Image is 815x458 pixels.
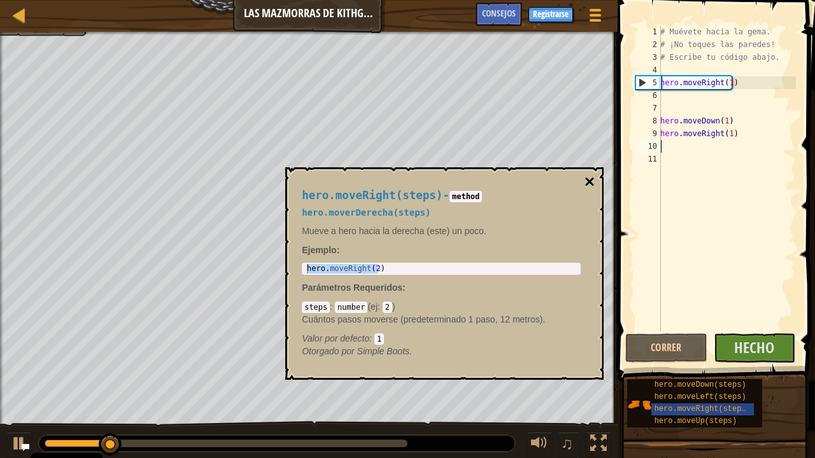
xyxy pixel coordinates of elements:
span: ej [371,302,378,312]
div: ( ) [302,300,581,345]
h4: - [302,190,581,202]
span: Ejemplo [302,245,336,255]
strong: : [302,245,339,255]
span: : [369,333,374,343]
code: steps [302,302,330,313]
span: hero.moverDerecha(steps) [302,207,430,218]
em: Simple Boots. [302,346,412,356]
span: Valor por defecto [302,333,369,343]
code: 1 [374,333,384,345]
span: hero.moveRight(steps) [302,189,443,202]
span: : [402,282,406,293]
button: × [585,173,595,191]
code: 2 [383,302,392,313]
span: : [330,302,335,312]
span: : [378,302,383,312]
p: Cuántos pasos moverse (predeterminado 1 paso, 12 metros). [302,313,581,326]
code: method [450,191,482,202]
code: number [335,302,367,313]
span: Parámetros Requeridos [302,282,402,293]
p: Mueve a hero hacia la derecha (este) un poco. [302,225,581,237]
span: Otorgado por [302,346,357,356]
